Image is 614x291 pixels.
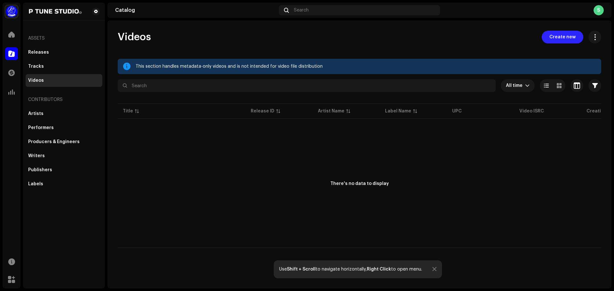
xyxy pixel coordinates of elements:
div: Producers & Engineers [28,139,80,144]
div: Writers [28,153,45,158]
re-m-nav-item: Producers & Engineers [26,135,102,148]
div: There's no data to display [330,180,389,187]
div: dropdown trigger [525,79,530,92]
span: Create new [549,31,576,43]
re-m-nav-item: Writers [26,149,102,162]
div: Releases [28,50,49,55]
div: Performers [28,125,54,130]
re-m-nav-item: Performers [26,121,102,134]
button: Create new [542,31,583,43]
div: Tracks [28,64,44,69]
re-m-nav-item: Publishers [26,164,102,176]
re-m-nav-item: Artists [26,107,102,120]
img: 014156fc-5ea7-42a8-85d9-84b6ed52d0f4 [28,8,82,15]
div: S [594,5,604,15]
span: Videos [118,31,151,43]
div: Artists [28,111,43,116]
re-m-nav-item: Tracks [26,60,102,73]
re-m-nav-item: Videos [26,74,102,87]
div: Use to navigate horizontally, to open menu. [279,267,422,272]
strong: Right Click [367,267,391,272]
re-m-nav-item: Releases [26,46,102,59]
div: Publishers [28,167,52,172]
re-m-nav-item: Labels [26,178,102,190]
div: Catalog [115,8,276,13]
strong: Shift + Scroll [287,267,316,272]
img: a1dd4b00-069a-4dd5-89ed-38fbdf7e908f [5,5,18,18]
span: All time [506,79,525,92]
div: Labels [28,181,43,187]
div: Videos [28,78,44,83]
input: Search [118,79,496,92]
re-a-nav-header: Assets [26,31,102,46]
div: This section handles metadata-only videos and is not intended for video file distribution [136,63,596,70]
re-a-nav-header: Contributors [26,92,102,107]
span: Search [294,8,309,13]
